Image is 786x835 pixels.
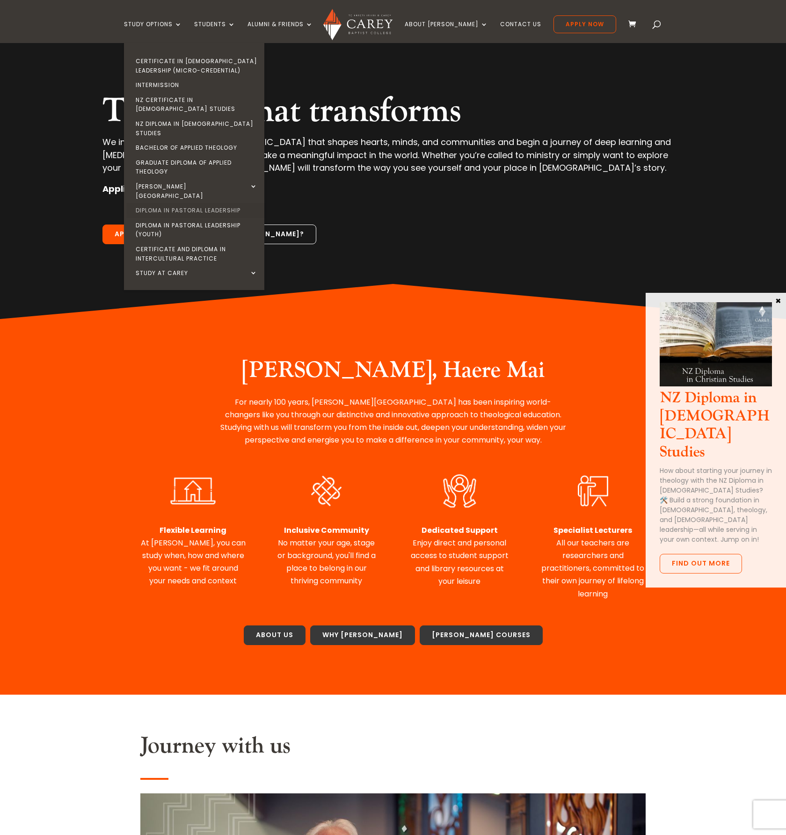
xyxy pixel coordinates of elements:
img: Expert Lecturers WHITE [561,472,625,510]
a: Contact Us [500,21,541,43]
span: At [PERSON_NAME], you can study when, how and where you want - we fit around your needs and context [141,537,246,587]
p: For nearly 100 years, [PERSON_NAME][GEOGRAPHIC_DATA] has been inspiring world-changers like you t... [218,396,568,447]
h2: Journey with us [140,733,646,764]
strong: Applications for 2026 are now open! [102,183,262,195]
a: Apply Now [102,225,169,244]
a: [PERSON_NAME][GEOGRAPHIC_DATA] [126,179,267,203]
p: How about starting your journey in theology with the NZ Diploma in [DEMOGRAPHIC_DATA] Studies? 🛠️... [660,466,772,545]
img: NZ Dip [660,302,772,386]
a: NZ Certificate in [DEMOGRAPHIC_DATA] Studies [126,93,267,116]
div: Page 1 [540,524,645,600]
div: Page 1 [140,524,246,588]
strong: Dedicated Support [422,525,498,536]
a: Study at Carey [126,266,267,281]
a: Diploma in Pastoral Leadership (Youth) [126,218,267,242]
a: Alumni & Friends [247,21,313,43]
a: Bachelor of Applied Theology [126,140,267,155]
div: Page 1 [274,524,379,588]
a: Apply Now [553,15,616,33]
h3: NZ Diploma in [DEMOGRAPHIC_DATA] Studies [660,389,772,466]
a: Intermission [126,78,267,93]
img: Diverse & Inclusive WHITE [295,472,358,510]
img: Dedicated Support WHITE [429,472,489,510]
a: FInd out more [660,554,742,574]
strong: Specialist Lecturers [553,525,632,536]
a: Certificate in [DEMOGRAPHIC_DATA] Leadership (Micro-credential) [126,54,267,78]
a: NZ Diploma in [DEMOGRAPHIC_DATA] Studies [126,116,267,140]
a: Certificate and Diploma in Intercultural Practice [126,242,267,266]
span: No matter your age, stage or background, you'll find a place to belong in our thriving community [277,537,376,587]
p: All our teachers are researchers and practitioners, committed to their own journey of lifelong le... [540,524,645,600]
strong: Inclusive Community [284,525,369,536]
img: Carey Baptist College [323,9,392,40]
a: Why [PERSON_NAME] [310,625,415,645]
a: About [PERSON_NAME] [405,21,488,43]
a: Diploma in Pastoral Leadership [126,203,267,218]
p: Enjoy direct and personal access to student support and library resources at your leisure [407,524,512,588]
a: About Us [244,625,306,645]
img: Flexible Learning WHITE [161,472,225,510]
a: Students [194,21,235,43]
a: Study Options [124,21,182,43]
a: [PERSON_NAME] Courses [420,625,543,645]
h2: [PERSON_NAME], Haere Mai [218,357,568,389]
h2: Theology that transforms [102,91,684,136]
p: We invite you to discover [DEMOGRAPHIC_DATA] that shapes hearts, minds, and communities and begin... [102,136,684,182]
strong: Flexible Learning [160,525,226,536]
a: NZ Dip [660,378,772,389]
a: Graduate Diploma of Applied Theology [126,155,267,179]
button: Close [773,296,783,305]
